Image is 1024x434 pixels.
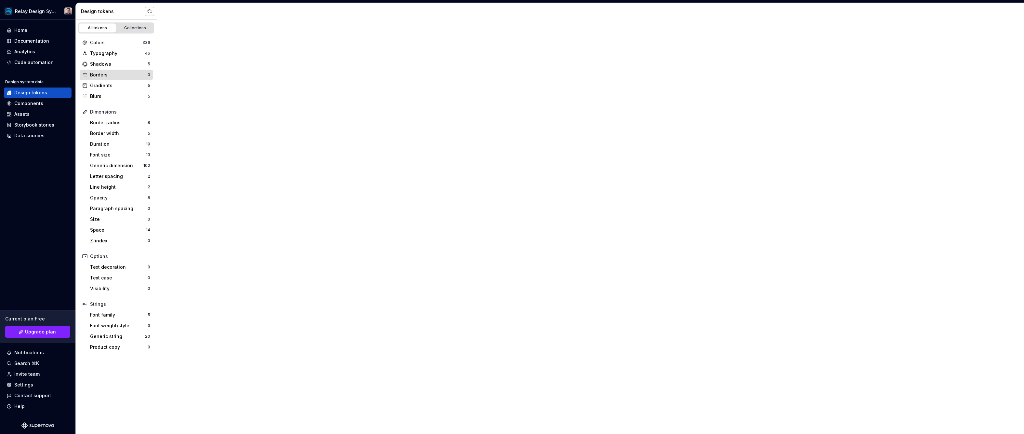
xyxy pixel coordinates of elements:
div: 0 [148,286,150,291]
div: 8 [148,120,150,125]
div: 5 [148,61,150,67]
div: Font family [90,312,148,318]
div: Contact support [14,392,51,399]
div: Blurs [90,93,148,100]
div: 46 [145,51,150,56]
div: Shadows [90,61,148,67]
div: Visibility [90,285,148,292]
a: Border radius8 [87,117,153,128]
div: 3 [148,323,150,328]
div: Line height [90,184,148,190]
div: Generic string [90,333,145,340]
div: 2 [148,174,150,179]
div: Typography [90,50,145,57]
a: Analytics [4,47,72,57]
div: Letter spacing [90,173,148,180]
a: Duration19 [87,139,153,149]
a: Data sources [4,130,72,141]
div: Design tokens [81,8,145,15]
a: Text decoration0 [87,262,153,272]
a: Space14 [87,225,153,235]
div: Size [90,216,148,223]
div: Font weight/style [90,322,148,329]
div: Z-index [90,237,148,244]
a: Blurs5 [80,91,153,102]
div: Design system data [5,79,44,85]
div: Border radius [90,119,148,126]
img: Bobby Tan [64,7,72,15]
div: 0 [148,264,150,270]
div: 0 [148,217,150,222]
div: Space [90,227,146,233]
div: Paragraph spacing [90,205,148,212]
div: Help [14,403,25,410]
div: Current plan : Free [5,316,70,322]
div: Options [90,253,150,260]
div: Strings [90,301,150,307]
div: Storybook stories [14,122,54,128]
div: Borders [90,72,148,78]
span: Upgrade plan [25,329,56,335]
div: Generic dimension [90,162,143,169]
div: Text case [90,275,148,281]
a: Opacity8 [87,193,153,203]
div: 8 [148,195,150,200]
a: Code automation [4,57,72,68]
div: 14 [146,227,150,233]
a: Generic dimension102 [87,160,153,171]
div: Search ⌘K [14,360,39,367]
a: Typography46 [80,48,153,59]
a: Line height2 [87,182,153,192]
div: Notifications [14,349,44,356]
a: Paragraph spacing0 [87,203,153,214]
div: 5 [148,312,150,318]
div: Border width [90,130,148,137]
a: Assets [4,109,72,119]
div: 336 [142,40,150,45]
a: Invite team [4,369,72,379]
div: 0 [148,206,150,211]
a: Letter spacing2 [87,171,153,182]
div: Font size [90,152,146,158]
div: Analytics [14,48,35,55]
div: 0 [148,238,150,243]
div: Data sources [14,132,45,139]
div: 2 [148,184,150,190]
a: Size0 [87,214,153,224]
div: Duration [90,141,146,147]
a: Storybook stories [4,120,72,130]
a: Border width5 [87,128,153,139]
button: Search ⌘K [4,358,72,369]
button: Help [4,401,72,412]
button: Notifications [4,347,72,358]
a: Borders0 [80,70,153,80]
a: Shadows5 [80,59,153,69]
div: Product copy [90,344,148,350]
button: Relay Design SystemBobby Tan [1,4,74,18]
a: Documentation [4,36,72,46]
a: Font size13 [87,150,153,160]
div: 13 [146,152,150,157]
div: Dimensions [90,109,150,115]
div: Opacity [90,195,148,201]
div: All tokens [81,25,114,31]
div: Components [14,100,43,107]
a: Z-index0 [87,236,153,246]
div: 0 [148,72,150,77]
a: Text case0 [87,273,153,283]
div: Home [14,27,27,34]
div: Code automation [14,59,54,66]
div: 20 [145,334,150,339]
div: Collections [119,25,151,31]
div: 5 [148,94,150,99]
div: Gradients [90,82,148,89]
a: Design tokens [4,88,72,98]
a: Product copy0 [87,342,153,352]
svg: Supernova Logo [21,422,54,429]
div: Settings [14,382,33,388]
a: Settings [4,380,72,390]
div: Relay Design System [15,8,57,15]
a: Colors336 [80,37,153,48]
a: Components [4,98,72,109]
